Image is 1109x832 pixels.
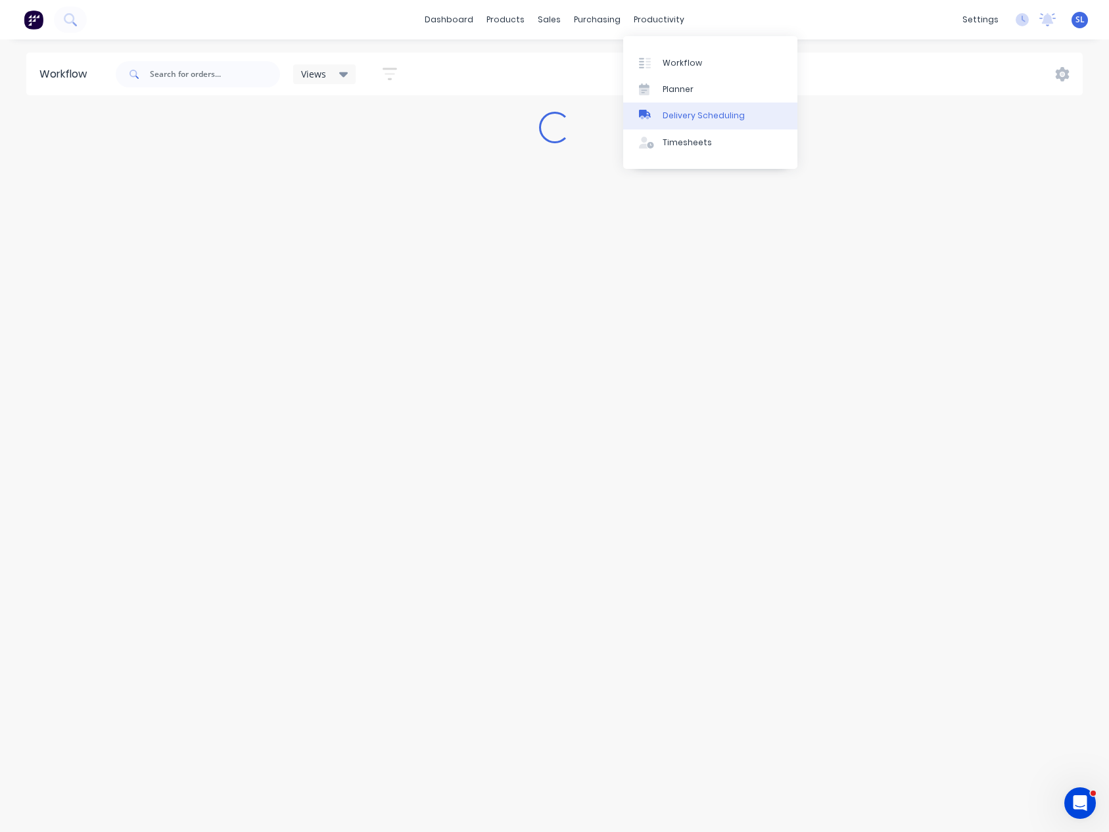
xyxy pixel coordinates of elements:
[623,103,797,129] a: Delivery Scheduling
[623,49,797,76] a: Workflow
[623,129,797,156] a: Timesheets
[663,57,702,69] div: Workflow
[24,10,43,30] img: Factory
[567,10,627,30] div: purchasing
[663,137,712,149] div: Timesheets
[301,67,326,81] span: Views
[418,10,480,30] a: dashboard
[531,10,567,30] div: sales
[663,83,694,95] div: Planner
[150,61,280,87] input: Search for orders...
[39,66,93,82] div: Workflow
[623,76,797,103] a: Planner
[663,110,745,122] div: Delivery Scheduling
[956,10,1005,30] div: settings
[480,10,531,30] div: products
[1064,787,1096,819] iframe: Intercom live chat
[627,10,691,30] div: productivity
[1075,14,1085,26] span: SL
